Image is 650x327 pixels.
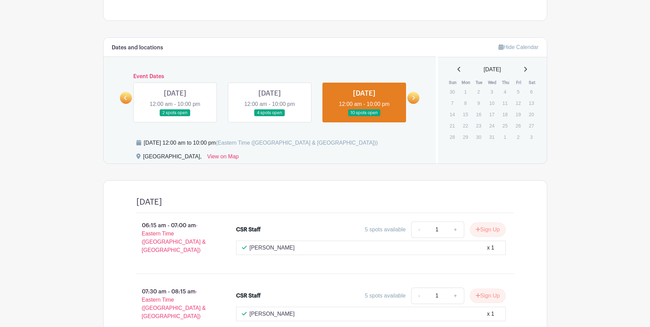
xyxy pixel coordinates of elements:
[460,109,471,120] p: 15
[499,44,538,50] a: Hide Calendar
[446,120,458,131] p: 21
[132,73,408,80] h6: Event Dates
[142,222,206,253] span: - Eastern Time ([GEOGRAPHIC_DATA] & [GEOGRAPHIC_DATA])
[499,120,511,131] p: 25
[473,79,486,86] th: Tue
[487,310,494,318] div: x 1
[513,98,524,108] p: 12
[136,197,162,207] h4: [DATE]
[365,226,406,234] div: 5 spots available
[513,86,524,97] p: 5
[460,98,471,108] p: 8
[144,139,378,147] div: [DATE] 12:00 am to 10:00 pm
[486,109,498,120] p: 17
[499,79,512,86] th: Thu
[411,221,427,238] a: -
[125,219,225,257] p: 06:15 am - 07:00 am
[446,86,458,97] p: 30
[143,153,202,163] div: [GEOGRAPHIC_DATA],
[513,132,524,142] p: 2
[499,132,511,142] p: 1
[207,153,239,163] a: View on Map
[486,98,498,108] p: 10
[459,79,473,86] th: Mon
[447,221,464,238] a: +
[249,310,295,318] p: [PERSON_NAME]
[484,65,501,74] span: [DATE]
[486,86,498,97] p: 3
[486,120,498,131] p: 24
[499,86,511,97] p: 4
[460,86,471,97] p: 1
[470,222,506,237] button: Sign Up
[513,109,524,120] p: 19
[112,45,163,51] h6: Dates and locations
[473,120,484,131] p: 23
[473,132,484,142] p: 30
[411,288,427,304] a: -
[249,244,295,252] p: [PERSON_NAME]
[125,285,225,323] p: 07:30 am - 08:15 am
[526,98,537,108] p: 13
[526,132,537,142] p: 3
[473,86,484,97] p: 2
[526,86,537,97] p: 6
[486,132,498,142] p: 31
[447,288,464,304] a: +
[365,292,406,300] div: 5 spots available
[446,132,458,142] p: 28
[460,132,471,142] p: 29
[513,120,524,131] p: 26
[142,289,206,319] span: - Eastern Time ([GEOGRAPHIC_DATA] & [GEOGRAPHIC_DATA])
[460,120,471,131] p: 22
[499,109,511,120] p: 18
[525,79,539,86] th: Sat
[526,120,537,131] p: 27
[473,109,484,120] p: 16
[236,292,261,300] div: CSR Staff
[446,109,458,120] p: 14
[216,140,378,146] span: (Eastern Time ([GEOGRAPHIC_DATA] & [GEOGRAPHIC_DATA]))
[236,226,261,234] div: CSR Staff
[470,289,506,303] button: Sign Up
[486,79,499,86] th: Wed
[446,98,458,108] p: 7
[526,109,537,120] p: 20
[446,79,459,86] th: Sun
[473,98,484,108] p: 9
[512,79,526,86] th: Fri
[499,98,511,108] p: 11
[487,244,494,252] div: x 1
